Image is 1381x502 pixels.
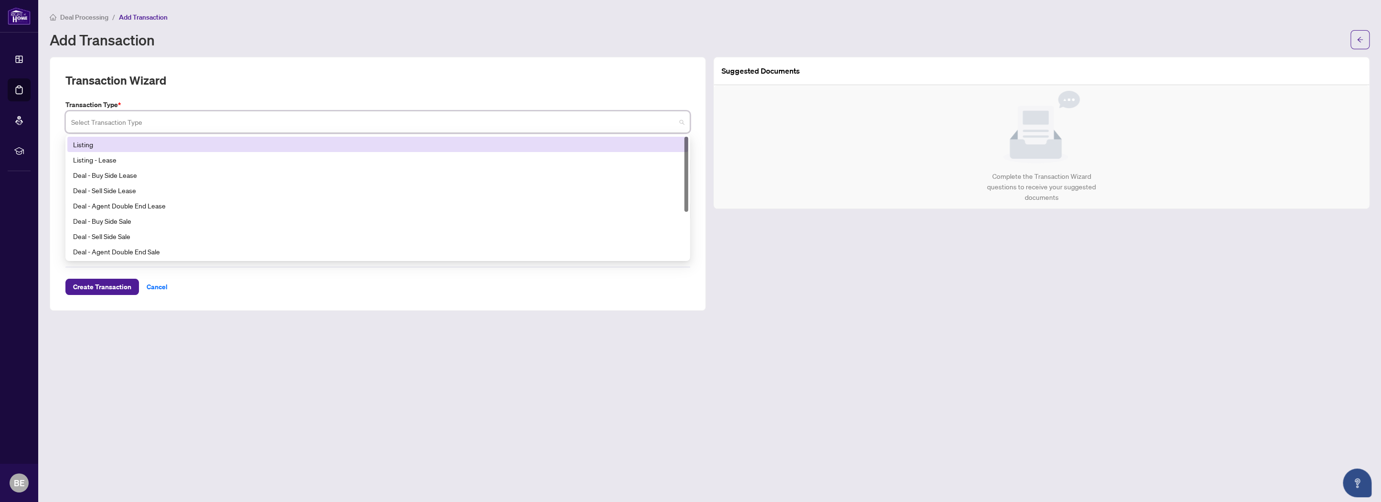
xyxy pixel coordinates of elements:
[112,11,115,22] li: /
[722,65,800,77] article: Suggested Documents
[73,216,682,226] div: Deal - Buy Side Sale
[73,200,682,211] div: Deal - Agent Double End Lease
[65,73,166,88] h2: Transaction Wizard
[147,279,168,295] span: Cancel
[65,99,690,110] label: Transaction Type
[1357,36,1363,43] span: arrow-left
[73,279,131,295] span: Create Transaction
[67,183,688,198] div: Deal - Sell Side Lease
[50,14,56,21] span: home
[65,279,139,295] button: Create Transaction
[73,139,682,150] div: Listing
[67,137,688,152] div: Listing
[67,167,688,183] div: Deal - Buy Side Lease
[60,13,108,22] span: Deal Processing
[139,279,175,295] button: Cancel
[67,198,688,213] div: Deal - Agent Double End Lease
[50,32,155,47] h1: Add Transaction
[1003,91,1080,164] img: Null State Icon
[73,154,682,165] div: Listing - Lease
[8,7,31,25] img: logo
[73,246,682,257] div: Deal - Agent Double End Sale
[67,213,688,229] div: Deal - Buy Side Sale
[119,13,168,22] span: Add Transaction
[73,231,682,241] div: Deal - Sell Side Sale
[67,152,688,167] div: Listing - Lease
[67,229,688,244] div: Deal - Sell Side Sale
[73,170,682,180] div: Deal - Buy Side Lease
[977,171,1106,203] div: Complete the Transaction Wizard questions to receive your suggested documents
[67,244,688,259] div: Deal - Agent Double End Sale
[1343,469,1371,497] button: Open asap
[73,185,682,196] div: Deal - Sell Side Lease
[14,476,25,490] span: BE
